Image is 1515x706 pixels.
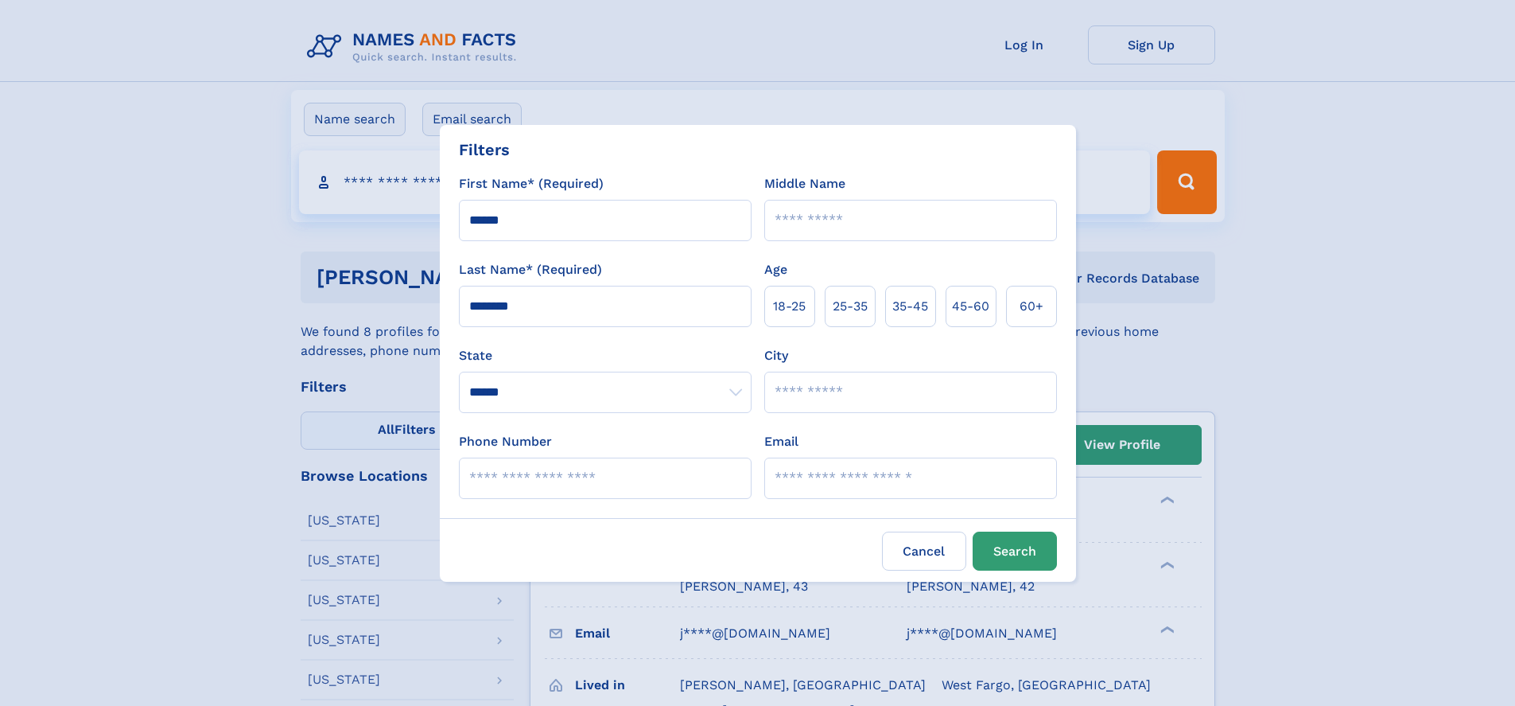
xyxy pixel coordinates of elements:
[773,297,806,316] span: 18‑25
[973,532,1057,571] button: Search
[459,138,510,162] div: Filters
[833,297,868,316] span: 25‑35
[459,260,602,279] label: Last Name* (Required)
[764,174,845,193] label: Middle Name
[1020,297,1043,316] span: 60+
[764,260,787,279] label: Age
[459,346,752,365] label: State
[952,297,989,316] span: 45‑60
[459,174,604,193] label: First Name* (Required)
[764,346,788,365] label: City
[459,432,552,451] label: Phone Number
[764,432,798,451] label: Email
[892,297,928,316] span: 35‑45
[882,532,966,571] label: Cancel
